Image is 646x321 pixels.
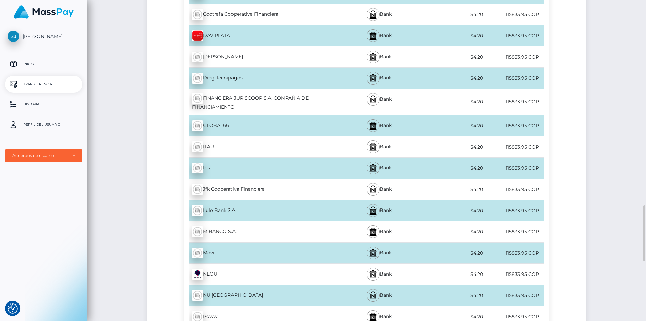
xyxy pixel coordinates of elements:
[369,164,377,172] img: bank.svg
[8,99,80,109] p: Historia
[485,224,545,239] div: 115833.95 COP
[424,224,485,239] div: $4.20
[14,5,74,19] img: MassPay
[334,158,424,179] div: Bank
[8,303,18,314] button: Consent Preferences
[485,288,545,303] div: 115833.95 COP
[334,68,424,89] div: Bank
[369,206,377,215] img: bank.svg
[485,139,545,155] div: 115833.95 COP
[424,7,485,22] div: $4.20
[334,25,424,46] div: Bank
[5,33,82,39] span: [PERSON_NAME]
[424,94,485,109] div: $4.20
[369,74,377,82] img: bank.svg
[485,246,545,261] div: 115833.95 COP
[485,94,545,109] div: 115833.95 COP
[369,32,377,40] img: bank.svg
[5,56,82,72] a: Inicio
[184,244,334,262] div: Movii
[192,73,203,84] img: wMhJQYtZFAryAAAAABJRU5ErkJggg==
[5,96,82,113] a: Historia
[192,205,203,216] img: wMhJQYtZFAryAAAAABJRU5ErkJggg==
[192,30,203,41] img: YEsEL5AoaspLXeQbTHjTt3yw9wwL9K1xvFfbG14SeDSukkAAAAASUVORK5CYII=
[424,118,485,133] div: $4.20
[8,303,18,314] img: Revisit consent button
[424,28,485,43] div: $4.20
[184,116,334,135] div: GLOBAL66
[369,185,377,193] img: bank.svg
[192,120,203,131] img: wMhJQYtZFAryAAAAABJRU5ErkJggg==
[12,153,68,158] div: Acuerdos de usuario
[184,137,334,156] div: ITAU
[369,270,377,278] img: bank.svg
[192,184,203,195] img: wMhJQYtZFAryAAAAABJRU5ErkJggg==
[485,118,545,133] div: 115833.95 COP
[5,116,82,133] a: Perfil del usuario
[184,265,334,284] div: NEQUI
[424,71,485,86] div: $4.20
[334,221,424,242] div: Bank
[369,313,377,321] img: bank.svg
[424,161,485,176] div: $4.20
[369,53,377,61] img: bank.svg
[334,243,424,263] div: Bank
[334,89,424,115] div: Bank
[334,4,424,25] div: Bank
[8,79,80,89] p: Transferencia
[192,248,203,258] img: wMhJQYtZFAryAAAAABJRU5ErkJggg==
[485,267,545,282] div: 115833.95 COP
[5,149,82,162] button: Acuerdos de usuario
[8,120,80,130] p: Perfil del usuario
[184,47,334,66] div: [PERSON_NAME]
[184,5,334,24] div: Cootrafa Cooperativa Financiera
[334,46,424,67] div: Bank
[184,180,334,199] div: Jfk Cooperativa Financiera
[485,7,545,22] div: 115833.95 COP
[369,122,377,130] img: bank.svg
[184,201,334,220] div: Lulo Bank S.A.
[424,288,485,303] div: $4.20
[184,26,334,45] div: DAVIPLATA
[192,269,203,280] img: wcJexp6n3Q9swAAAABJRU5ErkJggg==
[192,226,203,237] img: wMhJQYtZFAryAAAAABJRU5ErkJggg==
[192,93,203,104] img: wMhJQYtZFAryAAAAABJRU5ErkJggg==
[334,285,424,306] div: Bank
[184,222,334,241] div: MIBANCO S.A.
[192,52,203,62] img: wMhJQYtZFAryAAAAABJRU5ErkJggg==
[369,143,377,151] img: bank.svg
[424,267,485,282] div: $4.20
[192,163,203,173] img: wMhJQYtZFAryAAAAABJRU5ErkJggg==
[334,115,424,136] div: Bank
[334,136,424,157] div: Bank
[184,89,334,115] div: FINANCIERA JURISCOOP S.A. COMPAÑIA DE FINANCIAMIENTO
[424,139,485,155] div: $4.20
[485,71,545,86] div: 115833.95 COP
[8,59,80,69] p: Inicio
[485,50,545,65] div: 115833.95 COP
[334,200,424,221] div: Bank
[5,76,82,93] a: Transferencia
[424,246,485,261] div: $4.20
[485,161,545,176] div: 115833.95 COP
[369,95,377,103] img: bank.svg
[485,28,545,43] div: 115833.95 COP
[334,264,424,285] div: Bank
[424,203,485,218] div: $4.20
[369,249,377,257] img: bank.svg
[485,203,545,218] div: 115833.95 COP
[192,9,203,20] img: wMhJQYtZFAryAAAAABJRU5ErkJggg==
[369,10,377,19] img: bank.svg
[424,50,485,65] div: $4.20
[485,182,545,197] div: 115833.95 COP
[334,179,424,200] div: Bank
[184,69,334,88] div: Ding Tecnipagos
[424,182,485,197] div: $4.20
[192,141,203,152] img: wMhJQYtZFAryAAAAABJRU5ErkJggg==
[184,159,334,178] div: Iris
[192,290,203,301] img: wMhJQYtZFAryAAAAABJRU5ErkJggg==
[184,286,334,305] div: NU [GEOGRAPHIC_DATA]
[369,228,377,236] img: bank.svg
[369,291,377,299] img: bank.svg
